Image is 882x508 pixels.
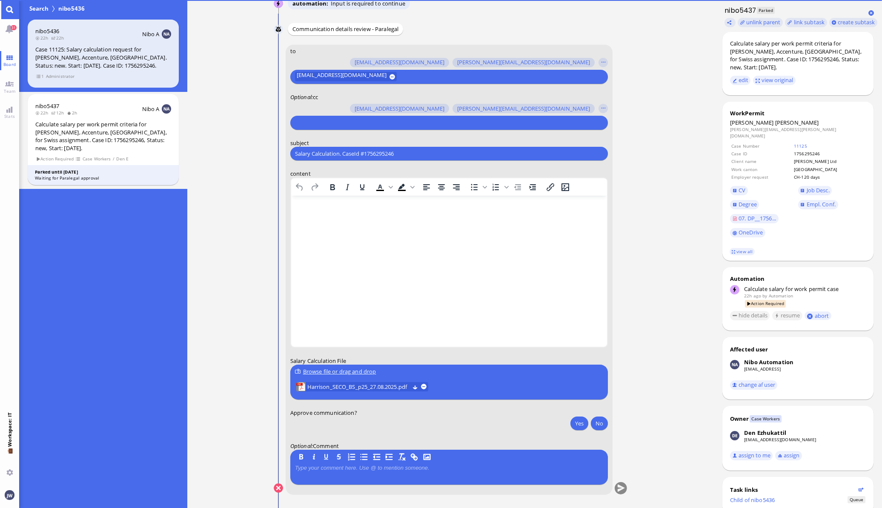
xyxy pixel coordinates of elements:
[775,451,802,460] button: assign
[82,155,111,163] span: Case Workers
[307,382,409,391] span: Harrison_SECO_BS_p25_27.08.2025.pdf
[162,29,171,39] img: NA
[162,104,171,114] img: NA
[449,181,463,193] button: Align right
[35,46,171,69] div: Case 11125: Salary calculation request for [PERSON_NAME], Accenture, [GEOGRAPHIC_DATA]. Status: n...
[570,417,588,430] button: Yes
[321,452,331,462] button: U
[775,119,819,126] span: [PERSON_NAME]
[730,119,774,126] span: [PERSON_NAME]
[730,126,866,139] dd: [PERSON_NAME][EMAIL_ADDRESS][PERSON_NAME][DOMAIN_NAME]
[51,110,67,116] span: 12h
[848,496,865,503] span: Status
[290,442,312,450] span: Optional
[730,486,856,494] div: Task links
[2,88,18,94] span: Team
[36,73,44,80] span: view 1 items
[35,110,51,116] span: 22h
[730,109,866,117] div: WorkPermit
[739,200,757,208] span: Degree
[28,4,50,13] span: Search
[731,150,793,157] td: Case ID
[313,93,318,101] span: cc
[744,285,866,293] div: Calculate salary for work permit case
[412,384,418,389] button: Download Harrison_SECO_BS_p25_27.08.2025.pdf
[793,174,865,180] td: CH-120 days
[798,200,838,209] a: Empl. Conf.
[290,170,311,177] span: content
[730,200,759,209] a: Degree
[730,76,751,85] button: edit
[739,186,745,194] span: CV
[807,186,830,194] span: Job Desc.
[858,487,864,492] button: Show flow diagram
[325,181,339,193] button: Bold
[744,437,816,442] a: [EMAIL_ADDRESS][DOMAIN_NAME]
[452,58,594,67] button: [PERSON_NAME][EMAIL_ADDRESS][DOMAIN_NAME]
[730,360,739,369] img: Nibo Automation
[36,155,74,163] span: Action Required
[807,200,836,208] span: Empl. Conf.
[46,73,75,80] span: Administrator
[730,248,754,255] a: view all
[296,382,305,391] img: Harrison_SECO_BS_p25_27.08.2025.pdf
[744,366,781,372] a: [EMAIL_ADDRESS]
[793,150,865,157] td: 1756295246
[67,110,80,116] span: 2h
[525,181,539,193] button: Increase indent
[296,382,428,391] lob-view: Harrison_SECO_BS_p25_27.08.2025.pdf
[730,40,866,71] div: Calculate salary per work permit criteria for [PERSON_NAME], Accenture, [GEOGRAPHIC_DATA], for Sw...
[112,155,115,163] span: /
[295,367,603,376] div: Browse file or drag and drop
[744,358,793,366] div: Nibo Automation
[762,293,767,299] span: by
[292,181,307,193] button: Undo
[722,6,756,15] h1: nibo5437
[116,155,129,163] span: Den E
[750,415,782,422] span: Case Workers
[290,409,357,417] span: Approve communication?
[730,451,773,460] button: assign to me
[372,181,394,193] div: Text color Black
[290,442,313,450] em: :
[744,293,761,299] span: 22h ago
[730,496,775,504] a: Child of nibo5436
[730,186,748,195] a: CV
[313,442,339,450] span: Comment
[394,181,415,193] div: Background color Black
[290,93,313,101] em: :
[730,345,768,353] div: Affected user
[288,23,403,35] div: Communication details review - Paralegal
[738,18,783,27] button: unlink parent
[744,429,786,437] div: Den Ezhukattil
[724,18,736,27] button: Copy ticket nibo5437 link to clipboard
[785,18,827,27] task-group-action-menu: link subtask
[510,181,524,193] button: Decrease indent
[295,72,397,81] button: [EMAIL_ADDRESS][DOMAIN_NAME]
[296,452,306,462] button: B
[457,59,590,66] span: [PERSON_NAME][EMAIL_ADDRESS][DOMAIN_NAME]
[745,300,786,307] span: Action Required
[290,93,312,101] span: Optional
[355,106,444,112] span: [EMAIL_ADDRESS][DOMAIN_NAME]
[355,181,369,193] button: Underline
[290,357,346,365] span: Salary Calculation File
[793,158,865,165] td: [PERSON_NAME] Ltd
[35,175,172,181] div: Waiting for Paralegal approval
[731,166,793,173] td: Work canton
[350,58,449,67] button: [EMAIL_ADDRESS][DOMAIN_NAME]
[739,214,776,222] span: 07. DP__1756...
[142,105,160,113] span: Nibo A
[290,139,309,147] span: subject
[11,25,17,30] span: 31
[35,102,59,110] a: nibo5437
[35,27,59,35] a: nibo5436
[290,47,296,55] span: to
[142,30,160,38] span: Nibo A
[421,384,427,389] button: remove
[731,158,793,165] td: Client name
[2,113,17,119] span: Stats
[794,143,807,149] a: 11125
